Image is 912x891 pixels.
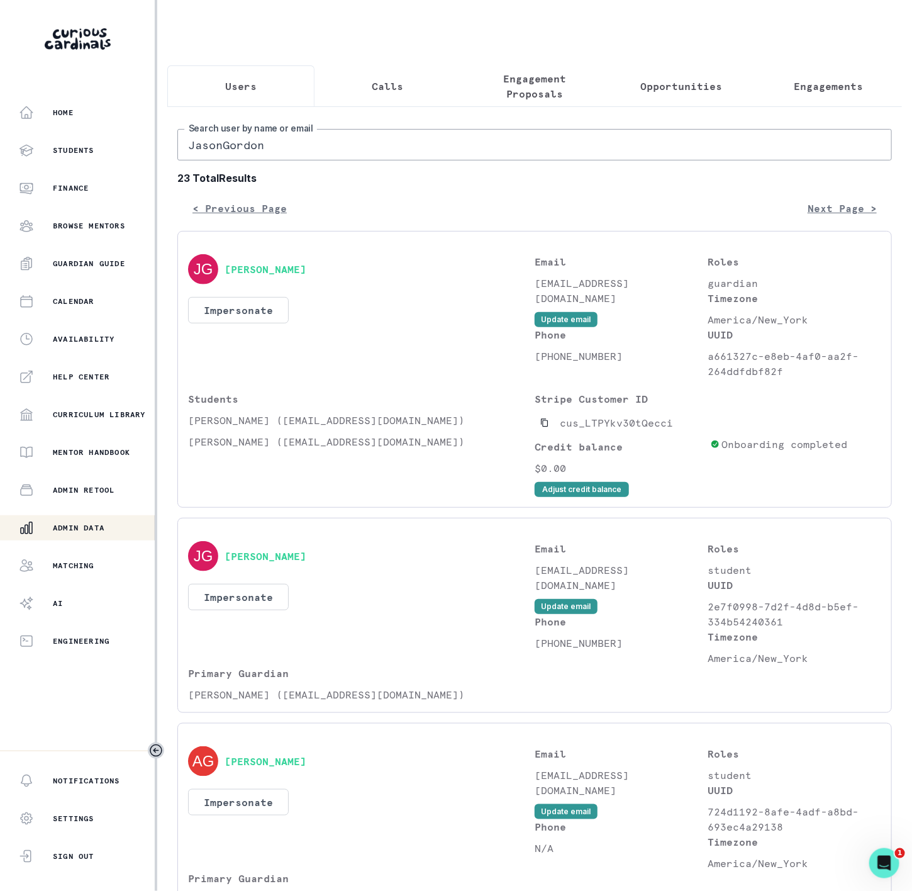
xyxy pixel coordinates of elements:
button: Update email [535,312,598,327]
button: Toggle sidebar [148,742,164,759]
button: < Previous Page [177,196,302,221]
p: Finance [53,183,89,193]
p: Engineering [53,636,109,646]
p: [PHONE_NUMBER] [535,636,708,651]
img: svg [188,541,218,571]
p: Students [188,391,535,406]
p: [PERSON_NAME] ([EMAIL_ADDRESS][DOMAIN_NAME]) [188,413,535,428]
p: Browse Mentors [53,221,125,231]
b: 23 Total Results [177,171,892,186]
p: Engagement Proposals [472,71,598,101]
button: [PERSON_NAME] [225,755,306,768]
p: [PERSON_NAME] ([EMAIL_ADDRESS][DOMAIN_NAME]) [188,434,535,449]
p: Help Center [53,372,109,382]
button: [PERSON_NAME] [225,550,306,563]
p: Opportunities [641,79,723,94]
p: 724d1192-8afe-4adf-a8bd-693ec4a29138 [708,804,882,834]
button: Next Page > [792,196,892,221]
span: 1 [895,848,905,858]
p: Admin Data [53,523,104,533]
img: Curious Cardinals Logo [45,28,111,50]
p: Students [53,145,94,155]
p: Email [535,746,708,761]
button: Copied to clipboard [535,413,555,433]
p: Primary Guardian [188,871,535,886]
p: Credit balance [535,439,705,454]
p: Email [535,541,708,556]
p: Onboarding completed [722,437,848,452]
p: guardian [708,276,882,291]
button: Impersonate [188,297,289,323]
p: N/A [535,841,708,856]
p: [EMAIL_ADDRESS][DOMAIN_NAME] [535,276,708,306]
p: America/New_York [708,312,882,327]
p: Phone [535,327,708,342]
p: $0.00 [535,461,705,476]
img: svg [188,746,218,776]
p: Primary Guardian [188,666,535,681]
p: cus_LTPYkv30tQecci [560,415,673,430]
p: 2e7f0998-7d2f-4d8d-b5ef-334b54240361 [708,599,882,629]
p: Roles [708,254,882,269]
button: Update email [535,804,598,819]
p: Engagements [794,79,863,94]
p: Matching [53,561,94,571]
p: Curriculum Library [53,410,146,420]
p: Roles [708,746,882,761]
p: student [708,563,882,578]
p: Email [535,254,708,269]
p: student [708,768,882,783]
p: [PHONE_NUMBER] [535,349,708,364]
p: a661327c-e8eb-4af0-aa2f-264ddfdbf82f [708,349,882,379]
p: Availability [53,334,114,344]
p: Guardian Guide [53,259,125,269]
p: UUID [708,578,882,593]
p: Admin Retool [53,485,114,495]
p: Phone [535,819,708,834]
button: Impersonate [188,584,289,610]
p: Timezone [708,291,882,306]
button: [PERSON_NAME] [225,263,306,276]
img: svg [188,254,218,284]
iframe: Intercom live chat [869,848,899,878]
p: Roles [708,541,882,556]
button: Impersonate [188,789,289,815]
p: [EMAIL_ADDRESS][DOMAIN_NAME] [535,563,708,593]
p: Notifications [53,776,120,786]
p: America/New_York [708,856,882,871]
p: Phone [535,614,708,629]
p: Mentor Handbook [53,447,130,457]
p: Stripe Customer ID [535,391,705,406]
p: Timezone [708,834,882,849]
p: AI [53,598,63,608]
p: [PERSON_NAME] ([EMAIL_ADDRESS][DOMAIN_NAME]) [188,687,535,702]
p: UUID [708,783,882,798]
p: Settings [53,814,94,824]
p: Calls [372,79,403,94]
button: Adjust credit balance [535,482,629,497]
p: [EMAIL_ADDRESS][DOMAIN_NAME] [535,768,708,798]
p: Users [225,79,257,94]
p: Sign Out [53,851,94,861]
p: UUID [708,327,882,342]
p: Timezone [708,629,882,644]
p: Home [53,108,74,118]
button: Update email [535,599,598,614]
p: America/New_York [708,651,882,666]
p: Calendar [53,296,94,306]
